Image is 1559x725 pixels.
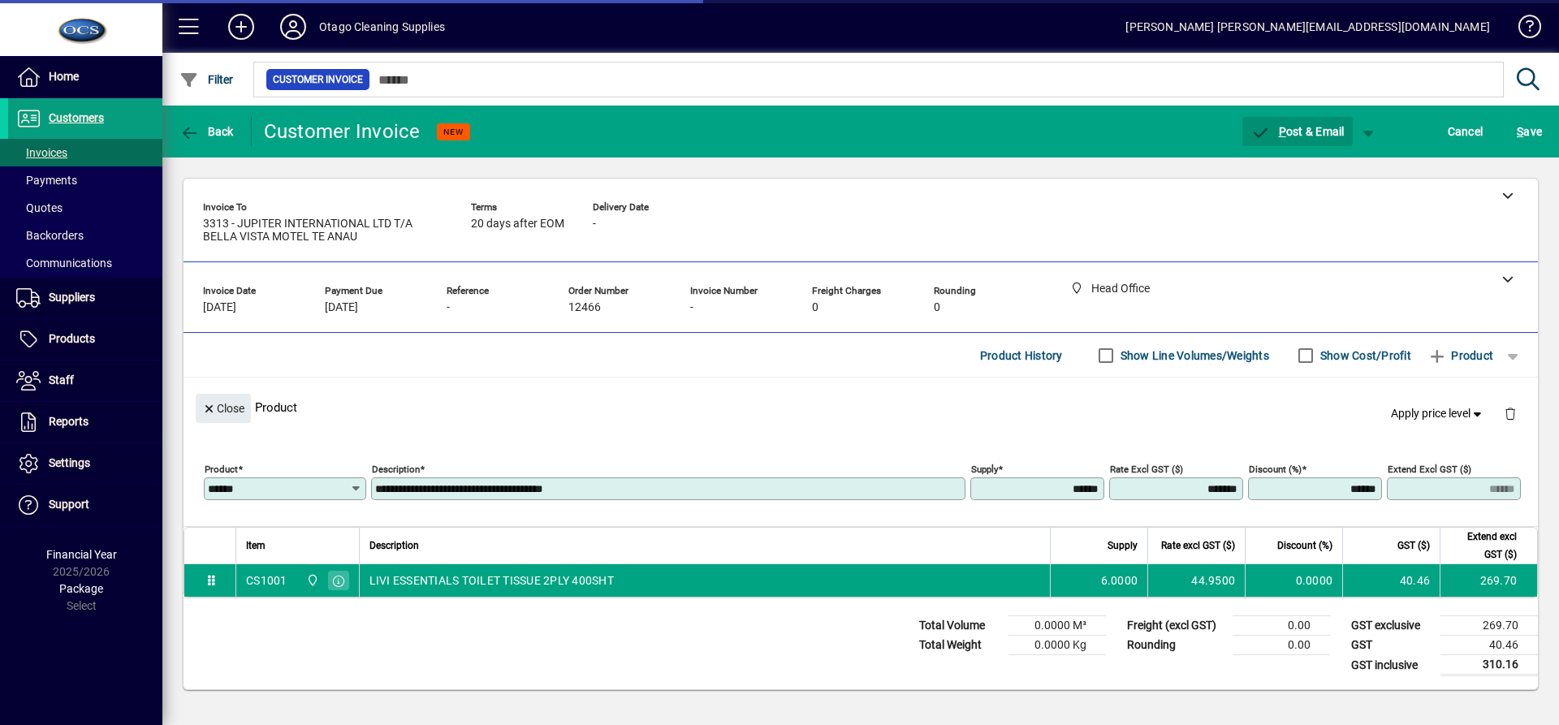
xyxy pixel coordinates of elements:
td: 0.00 [1233,636,1330,655]
span: Supply [1108,537,1138,555]
label: Show Cost/Profit [1317,347,1411,364]
button: Save [1513,117,1546,146]
mat-label: Discount (%) [1249,464,1302,475]
app-page-header-button: Delete [1491,406,1530,421]
mat-label: Extend excl GST ($) [1388,464,1471,475]
a: Products [8,319,162,360]
span: Apply price level [1391,405,1485,422]
span: Package [59,582,103,595]
span: 12466 [568,301,601,314]
span: Settings [49,456,90,469]
mat-label: Description [372,464,420,475]
span: Staff [49,373,74,386]
span: P [1279,125,1286,138]
mat-label: Rate excl GST ($) [1110,464,1183,475]
span: Filter [179,73,234,86]
span: Suppliers [49,291,95,304]
button: Filter [175,65,238,94]
div: Customer Invoice [264,119,421,145]
span: Extend excl GST ($) [1450,528,1517,563]
a: Invoices [8,139,162,166]
span: Payments [16,174,77,187]
td: 40.46 [1342,564,1440,597]
span: ave [1517,119,1542,145]
span: Financial Year [46,548,117,561]
span: Backorders [16,229,84,242]
span: 0 [812,301,818,314]
span: Head Office [302,572,321,589]
span: Description [369,537,419,555]
mat-label: Product [205,464,238,475]
span: Products [49,332,95,345]
a: Support [8,485,162,525]
td: 0.0000 [1245,564,1342,597]
td: 310.16 [1440,655,1538,675]
app-page-header-button: Close [192,400,255,415]
td: 40.46 [1440,636,1538,655]
a: Backorders [8,222,162,249]
td: GST exclusive [1343,616,1440,636]
span: Quotes [16,201,63,214]
button: Product [1419,341,1501,370]
td: Total Weight [911,636,1008,655]
label: Show Line Volumes/Weights [1117,347,1269,364]
td: 0.0000 M³ [1008,616,1106,636]
span: Reports [49,415,89,428]
div: Product [184,378,1538,437]
span: Product History [980,343,1063,369]
td: GST [1343,636,1440,655]
button: Back [175,117,238,146]
button: Close [196,394,251,423]
span: 6.0000 [1101,572,1138,589]
div: 44.9500 [1158,572,1235,589]
span: [DATE] [203,301,236,314]
span: 20 days after EOM [471,218,564,231]
a: Reports [8,402,162,442]
div: [PERSON_NAME] [PERSON_NAME][EMAIL_ADDRESS][DOMAIN_NAME] [1125,14,1490,40]
span: Customers [49,111,104,124]
td: Freight (excl GST) [1119,616,1233,636]
td: 0.0000 Kg [1008,636,1106,655]
span: Close [202,395,244,422]
span: Cancel [1448,119,1483,145]
app-page-header-button: Back [162,117,252,146]
span: Item [246,537,266,555]
span: 0 [934,301,940,314]
a: Knowledge Base [1506,3,1539,56]
a: Home [8,57,162,97]
span: S [1517,125,1523,138]
a: Quotes [8,194,162,222]
span: GST ($) [1397,537,1430,555]
td: Rounding [1119,636,1233,655]
span: Home [49,70,79,83]
button: Profile [267,12,319,41]
button: Post & Email [1242,117,1353,146]
button: Cancel [1444,117,1488,146]
td: 269.70 [1440,564,1537,597]
span: - [447,301,450,314]
span: 3313 - JUPITER INTERNATIONAL LTD T/A BELLA VISTA MOTEL TE ANAU [203,218,447,244]
div: Otago Cleaning Supplies [319,14,445,40]
button: Add [215,12,267,41]
span: - [690,301,693,314]
button: Product History [974,341,1069,370]
a: Communications [8,249,162,277]
div: CS1001 [246,572,287,589]
td: 269.70 [1440,616,1538,636]
button: Apply price level [1384,399,1492,429]
span: Back [179,125,234,138]
span: NEW [443,127,464,137]
mat-label: Supply [971,464,998,475]
a: Payments [8,166,162,194]
button: Delete [1491,394,1530,433]
span: Discount (%) [1277,537,1332,555]
span: LIVI ESSENTIALS TOILET TISSUE 2PLY 400SHT [369,572,614,589]
a: Staff [8,360,162,401]
span: Product [1427,343,1493,369]
span: Customer Invoice [273,71,363,88]
span: Rate excl GST ($) [1161,537,1235,555]
span: Invoices [16,146,67,159]
td: Total Volume [911,616,1008,636]
a: Suppliers [8,278,162,318]
span: Support [49,498,89,511]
